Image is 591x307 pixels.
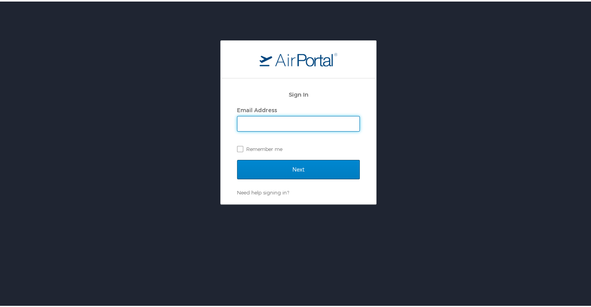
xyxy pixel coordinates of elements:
a: Need help signing in? [237,188,289,194]
label: Remember me [237,142,360,153]
h2: Sign In [237,88,360,97]
input: Next [237,158,360,178]
img: logo [260,51,337,65]
label: Email Address [237,105,277,112]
